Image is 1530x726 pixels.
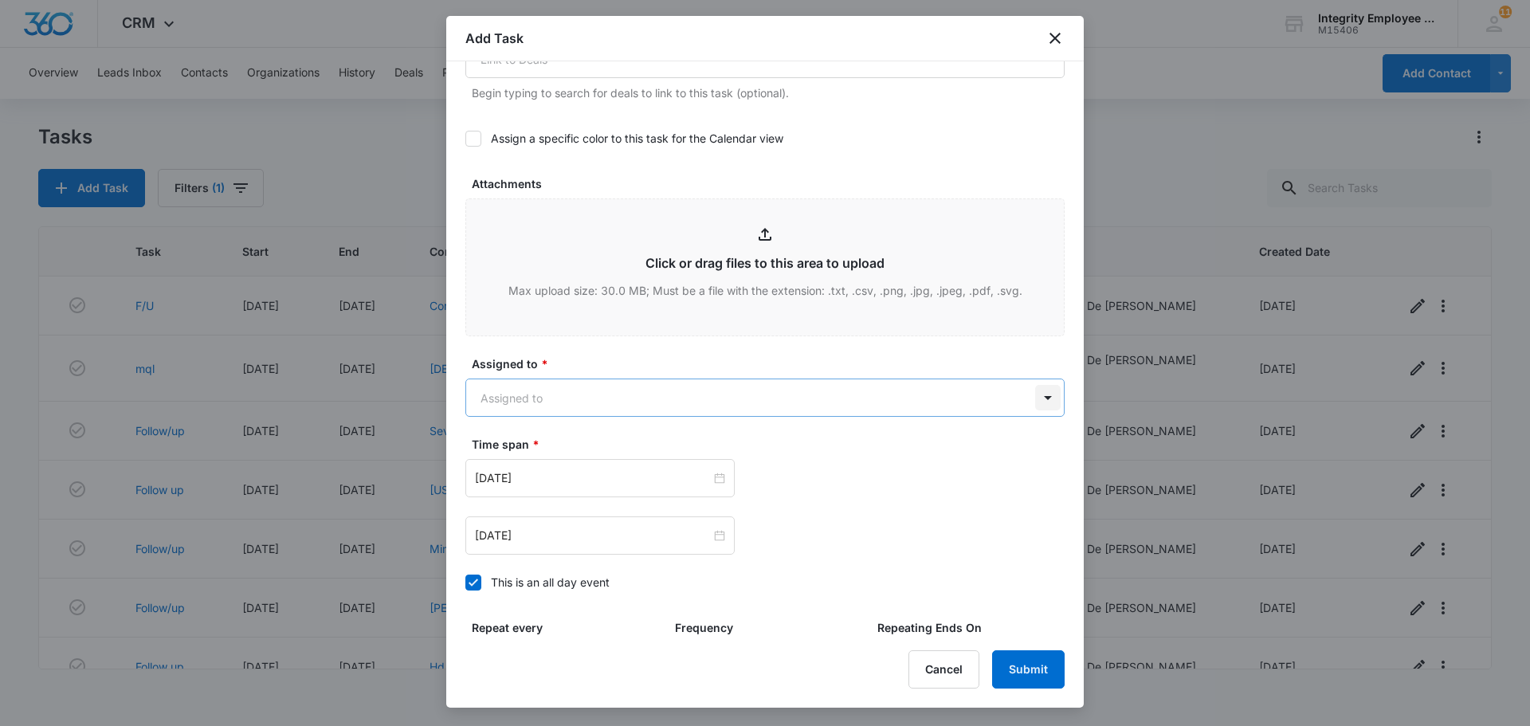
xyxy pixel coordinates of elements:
[877,619,1071,636] label: Repeating Ends On
[675,619,869,636] label: Frequency
[1045,29,1065,48] button: close
[908,650,979,689] button: Cancel
[472,355,1071,372] label: Assigned to
[475,527,711,544] input: Sep 10, 2025
[491,574,610,591] div: This is an all day event
[465,29,524,48] h1: Add Task
[475,469,711,487] input: Sep 10, 2025
[465,130,1065,147] label: Assign a specific color to this task for the Calendar view
[472,175,1071,192] label: Attachments
[992,650,1065,689] button: Submit
[472,84,1065,101] p: Begin typing to search for deals to link to this task (optional).
[472,436,1071,453] label: Time span
[472,619,665,636] label: Repeat every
